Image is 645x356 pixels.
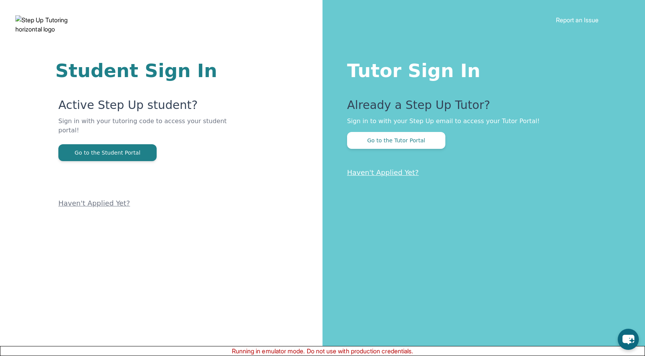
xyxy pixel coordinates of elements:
[58,117,230,144] p: Sign in with your tutoring code to access your student portal!
[347,117,614,126] p: Sign in to with your Step Up email to access your Tutor Portal!
[58,199,130,207] a: Haven't Applied Yet?
[347,58,614,80] h1: Tutor Sign In
[347,98,614,117] p: Already a Step Up Tutor?
[618,329,639,350] button: chat-button
[58,98,230,117] p: Active Step Up student?
[347,132,445,149] button: Go to the Tutor Portal
[58,149,157,156] a: Go to the Student Portal
[58,144,157,161] button: Go to the Student Portal
[347,137,445,144] a: Go to the Tutor Portal
[347,168,419,176] a: Haven't Applied Yet?
[556,16,599,24] a: Report an Issue
[15,15,89,34] img: Step Up Tutoring horizontal logo
[55,61,230,80] h1: Student Sign In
